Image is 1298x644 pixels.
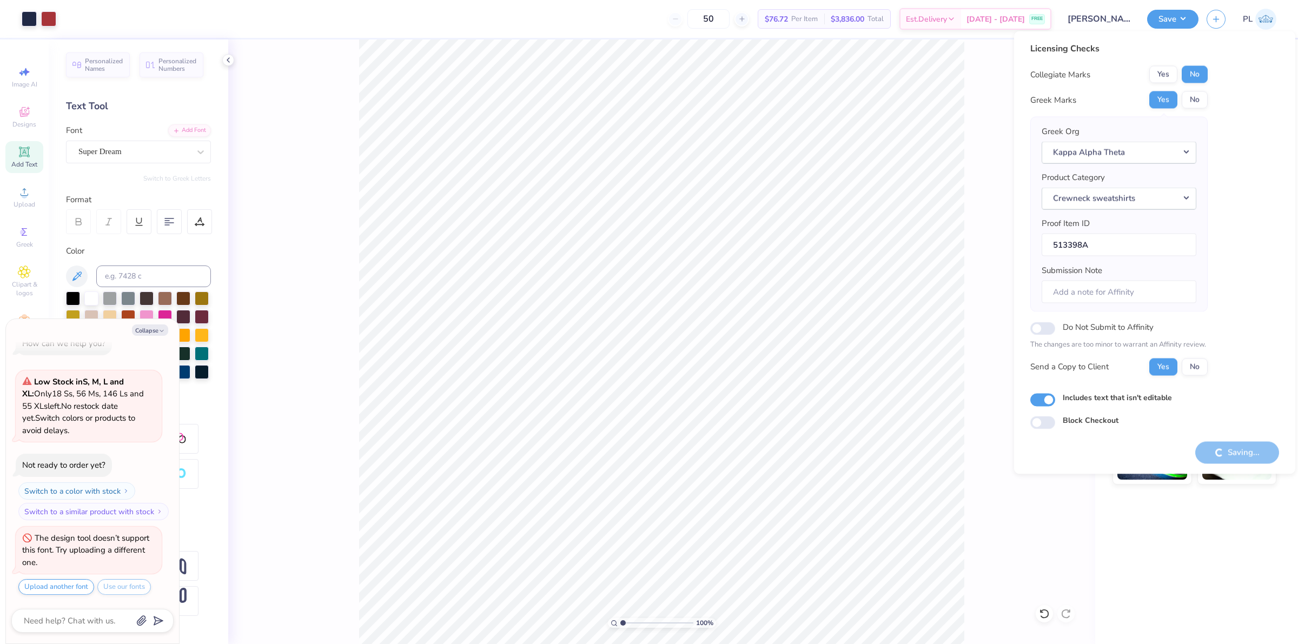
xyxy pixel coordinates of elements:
span: PL [1243,13,1253,25]
button: Yes [1149,358,1177,375]
span: Designs [12,120,36,129]
span: Personalized Names [85,57,123,72]
img: Switch to a color with stock [123,488,129,494]
input: e.g. 7428 c [96,265,211,287]
button: Kappa Alpha Theta [1042,141,1196,163]
a: PL [1243,9,1276,30]
span: Add Text [11,160,37,169]
button: Yes [1149,91,1177,109]
input: Add a note for Affinity [1042,280,1196,303]
span: $76.72 [765,14,788,25]
span: Only 18 Ss, 56 Ms, 146 Ls and 55 XLs left. Switch colors or products to avoid delays. [22,376,144,436]
span: 100 % [696,618,713,628]
label: Submission Note [1042,264,1102,277]
label: Greek Org [1042,125,1080,138]
span: No restock date yet. [22,401,118,424]
button: Crewneck sweatshirts [1042,187,1196,209]
button: Upload another font [18,579,94,595]
span: Clipart & logos [5,280,43,297]
label: Font [66,124,82,137]
label: Block Checkout [1063,414,1118,426]
img: Switch to a similar product with stock [156,508,163,515]
label: Product Category [1042,171,1105,184]
div: Licensing Checks [1030,42,1208,55]
button: Switch to a color with stock [18,482,135,500]
div: Format [66,194,212,206]
span: Upload [14,200,35,209]
strong: Low Stock in S, M, L and XL : [22,376,124,400]
div: Greek Marks [1030,94,1076,106]
span: FREE [1031,15,1043,23]
p: The changes are too minor to warrant an Affinity review. [1030,340,1208,350]
button: Switch to Greek Letters [143,174,211,183]
button: Save [1147,10,1198,29]
label: Proof Item ID [1042,217,1090,230]
div: How can we help you? [22,338,105,349]
span: Per Item [791,14,818,25]
button: No [1182,358,1208,375]
button: No [1182,91,1208,109]
span: Image AI [12,80,37,89]
span: $3,836.00 [831,14,864,25]
span: Greek [16,240,33,249]
input: Untitled Design [1059,8,1139,30]
label: Do Not Submit to Affinity [1063,320,1154,334]
div: Color [66,245,211,257]
span: Personalized Numbers [158,57,197,72]
label: Includes text that isn't editable [1063,391,1172,403]
img: Pamela Lois Reyes [1255,9,1276,30]
span: Est. Delivery [906,14,947,25]
button: Yes [1149,66,1177,83]
button: Switch to a similar product with stock [18,503,169,520]
span: Total [867,14,884,25]
button: No [1182,66,1208,83]
div: Not ready to order yet? [22,460,105,470]
div: Collegiate Marks [1030,68,1090,81]
div: The design tool doesn’t support this font. Try uploading a different one. [22,533,149,568]
div: Send a Copy to Client [1030,361,1109,373]
div: Add Font [168,124,211,137]
div: Text Tool [66,99,211,114]
input: – – [687,9,730,29]
button: Collapse [132,324,168,336]
span: [DATE] - [DATE] [966,14,1025,25]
